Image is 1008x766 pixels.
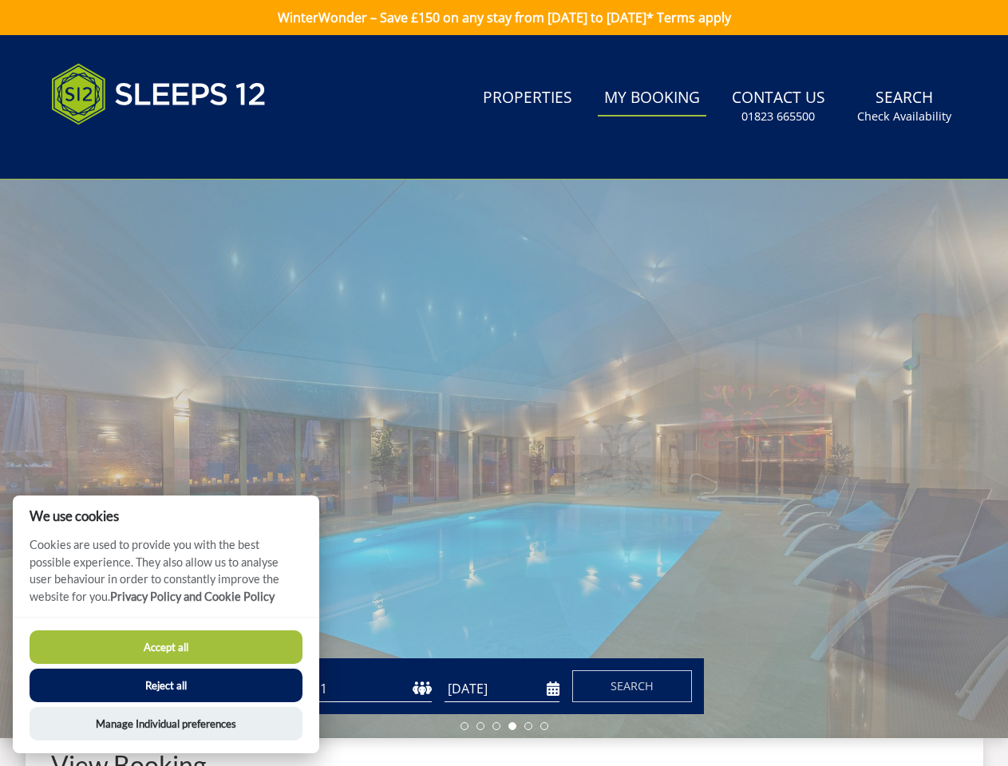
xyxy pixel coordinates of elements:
[51,54,267,134] img: Sleeps 12
[30,630,302,664] button: Accept all
[445,676,559,702] input: Arrival Date
[857,109,951,124] small: Check Availability
[741,109,815,124] small: 01823 665500
[611,678,654,693] span: Search
[13,508,319,523] h2: We use cookies
[725,81,832,132] a: Contact Us01823 665500
[13,536,319,617] p: Cookies are used to provide you with the best possible experience. They also allow us to analyse ...
[30,707,302,740] button: Manage Individual preferences
[110,590,275,603] a: Privacy Policy and Cookie Policy
[43,144,211,157] iframe: Customer reviews powered by Trustpilot
[30,669,302,702] button: Reject all
[476,81,579,116] a: Properties
[851,81,958,132] a: SearchCheck Availability
[598,81,706,116] a: My Booking
[572,670,692,702] button: Search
